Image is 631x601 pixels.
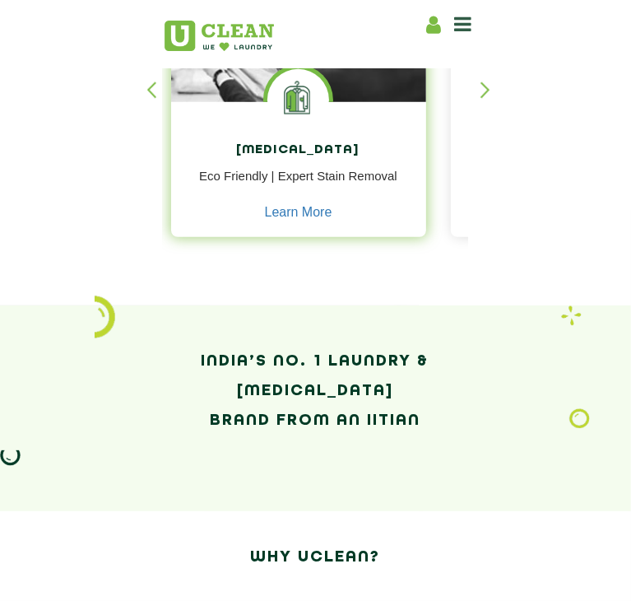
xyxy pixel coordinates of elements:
[183,143,414,158] h4: [MEDICAL_DATA]
[265,205,332,220] a: Learn More
[561,305,582,326] img: Laundry wash and iron
[95,296,115,338] img: icon_2.png
[183,167,414,204] p: Eco Friendly | Expert Stain Removal
[569,408,590,430] img: Laundry
[165,21,274,51] img: UClean Laundry and Dry Cleaning
[163,543,468,572] h2: Why Uclean?
[163,347,468,436] h2: India’s No. 1 Laundry & [MEDICAL_DATA] Brand from an IITian
[267,69,329,131] img: Laundry Services near me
